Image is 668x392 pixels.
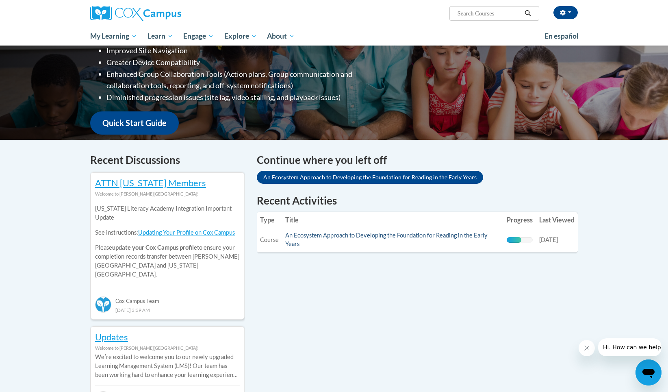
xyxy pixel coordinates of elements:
[95,291,240,305] div: Cox Campus Team
[5,6,66,12] span: Hi. How can we help?
[90,111,179,135] a: Quick Start Guide
[90,31,137,41] span: My Learning
[95,228,240,237] p: See instructions:
[95,353,240,379] p: Weʹre excited to welcome you to our newly upgraded Learning Management System (LMS)! Our team has...
[183,31,214,41] span: Engage
[106,57,385,68] li: Greater Device Compatibility
[539,236,558,243] span: [DATE]
[503,212,536,228] th: Progress
[95,305,240,314] div: [DATE] 3:39 AM
[106,45,385,57] li: Improved Site Navigation
[112,244,197,251] b: update your Cox Campus profile
[507,237,521,243] div: Progress, %
[257,212,282,228] th: Type
[544,32,579,40] span: En español
[95,296,111,313] img: Cox Campus Team
[95,198,240,285] div: Please to ensure your completion records transfer between [PERSON_NAME][GEOGRAPHIC_DATA] and [US_...
[536,212,578,228] th: Last Viewed
[257,152,578,168] h4: Continue where you left off
[257,171,483,184] a: An Ecosystem Approach to Developing the Foundation for Reading in the Early Years
[579,340,595,356] iframe: Close message
[85,27,142,46] a: My Learning
[106,68,385,92] li: Enhanced Group Collaboration Tools (Action plans, Group communication and collaboration tools, re...
[539,28,584,45] a: En español
[142,27,178,46] a: Learn
[78,27,590,46] div: Main menu
[257,193,578,208] h1: Recent Activities
[106,91,385,103] li: Diminished progression issues (site lag, video stalling, and playback issues)
[90,6,181,21] img: Cox Campus
[282,212,503,228] th: Title
[219,27,262,46] a: Explore
[457,9,522,18] input: Search Courses
[635,359,661,385] iframe: Button to launch messaging window
[95,177,206,188] a: ATTN [US_STATE] Members
[224,31,257,41] span: Explore
[522,9,534,18] button: Search
[178,27,219,46] a: Engage
[90,6,245,21] a: Cox Campus
[95,331,128,342] a: Updates
[553,6,578,19] button: Account Settings
[95,189,240,198] div: Welcome to [PERSON_NAME][GEOGRAPHIC_DATA]!
[95,344,240,353] div: Welcome to [PERSON_NAME][GEOGRAPHIC_DATA]!
[260,236,279,243] span: Course
[90,152,245,168] h4: Recent Discussions
[95,204,240,222] p: [US_STATE] Literacy Academy Integration Important Update
[267,31,295,41] span: About
[598,338,661,356] iframe: Message from company
[147,31,173,41] span: Learn
[138,229,235,236] a: Updating Your Profile on Cox Campus
[285,232,488,247] a: An Ecosystem Approach to Developing the Foundation for Reading in the Early Years
[262,27,300,46] a: About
